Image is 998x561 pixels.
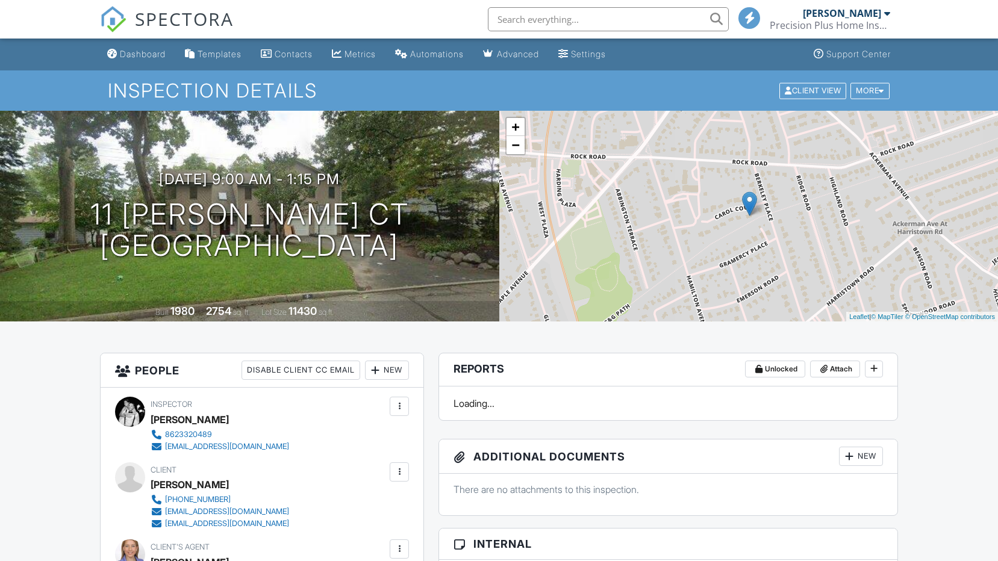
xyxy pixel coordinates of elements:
[120,49,166,59] div: Dashboard
[165,507,289,516] div: [EMAIL_ADDRESS][DOMAIN_NAME]
[151,542,210,551] span: Client's Agent
[809,43,896,66] a: Support Center
[102,43,170,66] a: Dashboard
[905,313,995,320] a: © OpenStreetMap contributors
[871,313,903,320] a: © MapTiler
[275,49,313,59] div: Contacts
[288,305,317,317] div: 11430
[165,430,212,439] div: 8623320489
[488,7,729,31] input: Search everything...
[151,476,229,494] div: [PERSON_NAME]
[261,308,287,317] span: Lot Size
[151,411,229,429] div: [PERSON_NAME]
[242,361,360,380] div: Disable Client CC Email
[390,43,469,66] a: Automations (Basic)
[100,6,126,33] img: The Best Home Inspection Software - Spectora
[839,447,883,466] div: New
[410,49,464,59] div: Automations
[846,312,998,322] div: |
[571,49,606,59] div: Settings
[365,361,409,380] div: New
[439,528,897,560] h3: Internal
[233,308,250,317] span: sq. ft.
[779,82,846,99] div: Client View
[849,313,869,320] a: Leaflet
[198,49,242,59] div: Templates
[826,49,891,59] div: Support Center
[507,118,525,136] a: Zoom in
[345,49,376,59] div: Metrics
[151,429,289,441] a: 8623320489
[439,439,897,474] h3: Additional Documents
[151,518,289,530] a: [EMAIL_ADDRESS][DOMAIN_NAME]
[803,7,881,19] div: [PERSON_NAME]
[165,519,289,528] div: [EMAIL_ADDRESS][DOMAIN_NAME]
[165,442,289,451] div: [EMAIL_ADDRESS][DOMAIN_NAME]
[850,82,890,99] div: More
[155,308,169,317] span: Built
[151,400,192,409] span: Inspector
[151,441,289,453] a: [EMAIL_ADDRESS][DOMAIN_NAME]
[778,85,849,95] a: Client View
[180,43,246,66] a: Templates
[327,43,381,66] a: Metrics
[554,43,611,66] a: Settings
[478,43,544,66] a: Advanced
[100,16,234,42] a: SPECTORA
[170,305,195,317] div: 1980
[165,495,231,504] div: [PHONE_NUMBER]
[256,43,317,66] a: Contacts
[454,483,883,496] p: There are no attachments to this inspection.
[90,199,409,262] h1: 11 [PERSON_NAME] ct [GEOGRAPHIC_DATA]
[151,465,176,474] span: Client
[770,19,890,31] div: Precision Plus Home Inspections
[101,353,423,388] h3: People
[151,506,289,518] a: [EMAIL_ADDRESS][DOMAIN_NAME]
[159,171,340,187] h3: [DATE] 9:00 am - 1:15 pm
[507,136,525,154] a: Zoom out
[319,308,334,317] span: sq.ft.
[135,6,234,31] span: SPECTORA
[497,49,539,59] div: Advanced
[151,494,289,506] a: [PHONE_NUMBER]
[206,305,231,317] div: 2754
[108,80,891,101] h1: Inspection Details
